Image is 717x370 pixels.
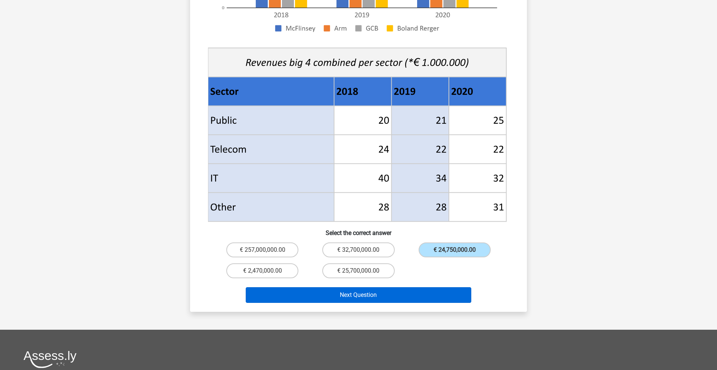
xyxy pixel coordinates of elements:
label: € 32,700,000.00 [322,242,394,257]
label: € 2,470,000.00 [226,263,298,278]
label: € 24,750,000.00 [419,242,491,257]
button: Next Question [246,287,472,303]
h6: Select the correct answer [202,223,515,236]
label: € 257,000,000.00 [226,242,298,257]
img: Assessly logo [24,351,77,368]
label: € 25,700,000.00 [322,263,394,278]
